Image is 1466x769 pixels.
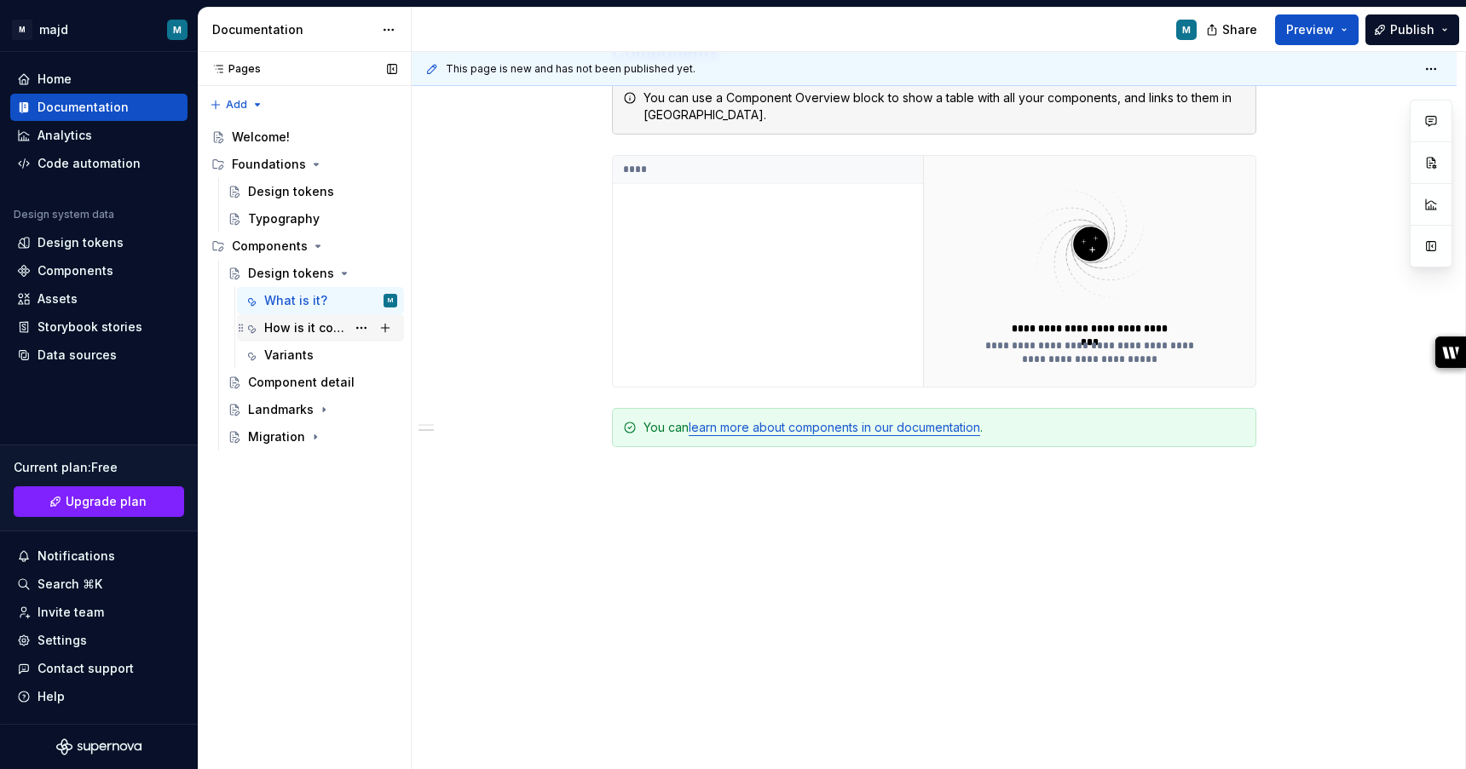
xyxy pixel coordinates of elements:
[173,23,182,37] div: M
[38,688,65,705] div: Help
[1365,14,1459,45] button: Publish
[10,66,188,93] a: Home
[1198,14,1268,45] button: Share
[10,94,188,121] a: Documentation
[38,576,102,593] div: Search ⌘K
[205,93,268,117] button: Add
[221,178,404,205] a: Design tokens
[10,229,188,256] a: Design tokens
[38,604,104,621] div: Invite team
[10,257,188,284] a: Components
[1275,14,1359,45] button: Preview
[221,260,404,287] a: Design tokens
[10,341,188,369] a: Data sources
[232,129,290,146] div: Welcome!
[232,238,308,255] div: Components
[10,627,188,654] a: Settings
[56,738,141,755] svg: Supernova Logo
[66,493,147,510] span: Upgrade plan
[38,548,115,565] div: Notifications
[38,347,117,364] div: Data sources
[212,21,373,38] div: Documentation
[221,205,404,232] a: Typography
[14,459,184,476] div: Current plan : Free
[38,262,113,279] div: Components
[14,208,114,221] div: Design system data
[226,98,247,112] span: Add
[38,290,78,307] div: Assets
[10,285,188,313] a: Assets
[10,150,188,177] a: Code automation
[38,99,129,116] div: Documentation
[248,210,320,227] div: Typography
[38,71,72,88] div: Home
[1286,21,1334,38] span: Preview
[38,127,92,144] div: Analytics
[388,292,393,309] div: M
[248,428,305,445] div: Migration
[12,20,32,40] div: M
[644,89,1245,123] div: You can use a Component Overview block to show a table with all your components, and links to the...
[1182,23,1191,37] div: M
[248,401,314,418] div: Landmarks
[10,599,188,626] a: Invite team
[264,319,346,336] div: How is it constructed?
[10,683,188,710] button: Help
[38,632,87,649] div: Settings
[237,314,404,341] a: How is it constructed?
[10,655,188,682] button: Contact support
[1222,21,1257,38] span: Share
[39,21,68,38] div: majd
[446,62,695,76] span: This page is new and has not been published yet.
[10,571,188,598] button: Search ⌘K
[14,486,184,517] a: Upgrade plan
[3,11,194,48] button: MmajdM
[264,347,314,364] div: Variants
[205,62,261,76] div: Pages
[689,420,980,434] a: learn more about components in our documentation
[237,287,404,314] a: What is it?M
[221,396,404,423] a: Landmarks
[205,151,404,178] div: Foundations
[1390,21,1434,38] span: Publish
[248,374,355,391] div: Component detail
[205,232,404,260] div: Components
[248,183,334,200] div: Design tokens
[10,313,188,341] a: Storybook stories
[264,292,327,309] div: What is it?
[10,122,188,149] a: Analytics
[221,423,404,450] a: Migration
[644,419,1245,436] div: You can .
[248,265,334,282] div: Design tokens
[38,660,134,677] div: Contact support
[38,319,142,336] div: Storybook stories
[237,341,404,369] a: Variants
[38,234,124,251] div: Design tokens
[232,156,306,173] div: Foundations
[10,542,188,570] button: Notifications
[205,123,404,151] a: Welcome!
[205,123,404,450] div: Page tree
[221,369,404,396] a: Component detail
[38,155,141,172] div: Code automation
